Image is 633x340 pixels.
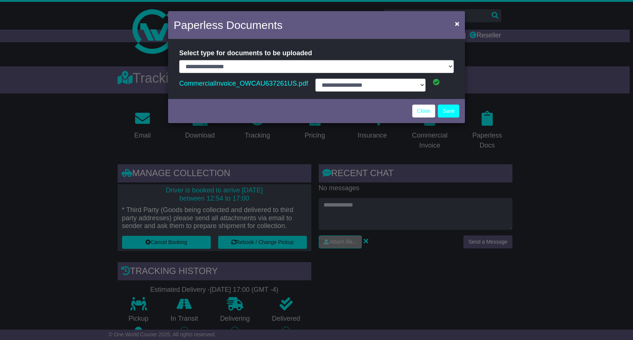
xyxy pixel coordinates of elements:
button: Close [451,16,463,31]
button: Save [438,105,459,118]
a: Close [412,105,435,118]
span: × [455,19,459,28]
a: CommercialInvoice_OWCAU637261US.pdf [179,78,308,89]
h4: Paperless Documents [174,17,282,33]
label: Select type for documents to be uploaded [179,46,312,60]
